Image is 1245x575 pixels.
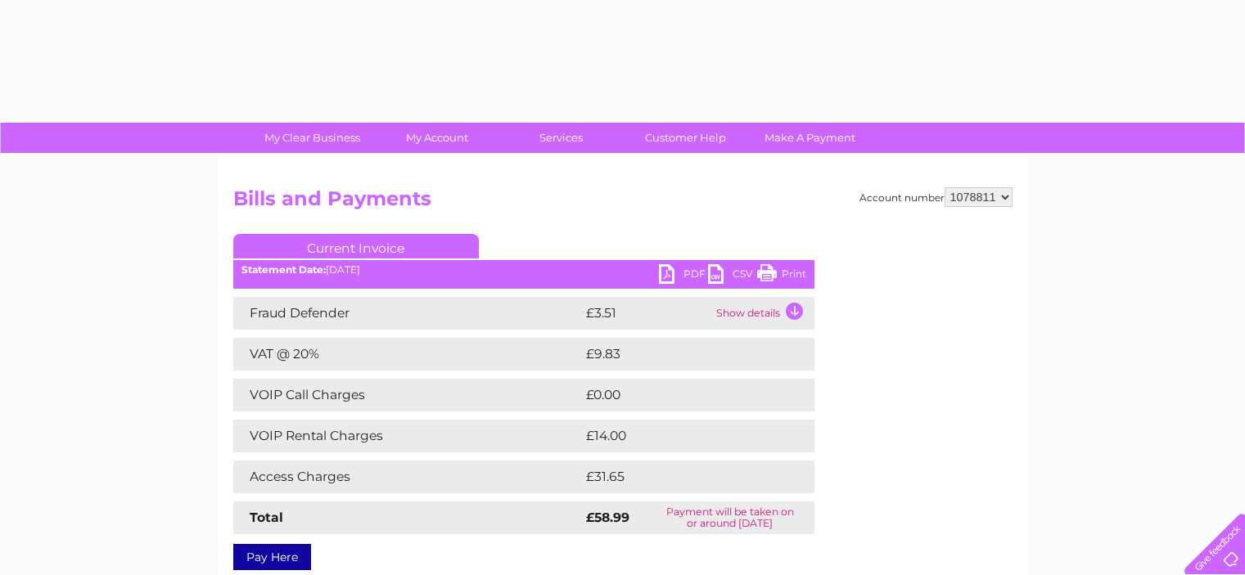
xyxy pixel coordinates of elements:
td: VAT @ 20% [233,338,582,371]
a: PDF [659,264,708,288]
a: My Account [369,123,504,153]
b: Statement Date: [241,263,326,276]
td: £14.00 [582,420,781,452]
a: Print [757,264,806,288]
a: Pay Here [233,544,311,570]
td: Payment will be taken on or around [DATE] [646,501,814,534]
td: Access Charges [233,460,582,493]
a: Make A Payment [742,123,877,153]
a: Current Invoice [233,234,479,258]
a: CSV [708,264,757,288]
a: Services [494,123,629,153]
td: £3.51 [582,297,712,330]
td: £9.83 [582,338,777,371]
a: Customer Help [618,123,753,153]
div: Account number [859,187,1013,207]
td: VOIP Rental Charges [233,420,582,452]
td: Fraud Defender [233,297,582,330]
h2: Bills and Payments [233,187,1013,218]
a: My Clear Business [245,123,380,153]
strong: £58.99 [586,510,629,525]
strong: Total [250,510,283,525]
td: Show details [712,297,814,330]
td: VOIP Call Charges [233,379,582,411]
td: £0.00 [582,379,777,411]
td: £31.65 [582,460,780,493]
div: [DATE] [233,264,814,276]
